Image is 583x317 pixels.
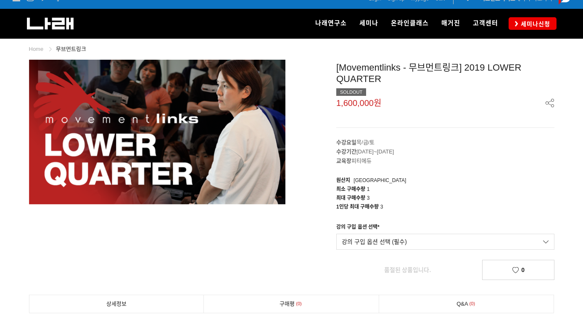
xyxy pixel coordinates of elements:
strong: 교육장 [336,158,351,164]
a: Home [29,46,44,52]
span: 0 [521,267,525,274]
span: 품절된 상품입니다. [384,267,431,273]
span: 1인당 최대 구매수량 [336,204,379,210]
a: 0 [482,260,554,280]
a: Q&A0 [379,295,554,313]
div: SOLDOUT [336,88,366,96]
p: [DATE]~[DATE] [336,147,554,156]
a: 강의 구입 옵션 선택 (필수) [336,234,554,250]
p: 목/금/토 [336,138,554,147]
span: 1,600,000원 [336,99,381,107]
span: 원산지 [336,177,350,183]
a: 매거진 [435,9,467,38]
a: 구매평0 [204,295,379,313]
span: 3 [367,195,370,201]
p: 피티에듀 [336,156,554,166]
span: 세미나신청 [518,20,550,28]
a: 온라인클래스 [385,9,435,38]
div: [Movementlinks - 무브먼트링크] 2019 LOWER QUARTER [336,60,554,96]
span: 0 [295,299,303,308]
a: 나래연구소 [309,9,353,38]
span: 최소 구매수량 [336,186,365,192]
span: 고객센터 [473,19,498,27]
div: 강의 구입 옵션 선택 [336,223,380,234]
span: 3 [380,204,383,210]
strong: 수강요일 [336,139,356,145]
span: 매거진 [441,19,460,27]
span: [GEOGRAPHIC_DATA] [353,177,406,183]
span: 0 [468,299,477,308]
a: 세미나신청 [509,17,557,29]
a: 상세정보 [29,295,204,313]
a: 세미나 [353,9,385,38]
a: 무브먼트링크 [56,46,86,52]
span: 최대 구매수량 [336,195,365,201]
strong: 수강기간 [336,148,356,155]
span: 1 [367,186,370,192]
span: 온라인클래스 [391,19,429,27]
a: 고객센터 [467,9,504,38]
span: 나래연구소 [315,19,347,27]
span: 세미나 [359,19,378,27]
